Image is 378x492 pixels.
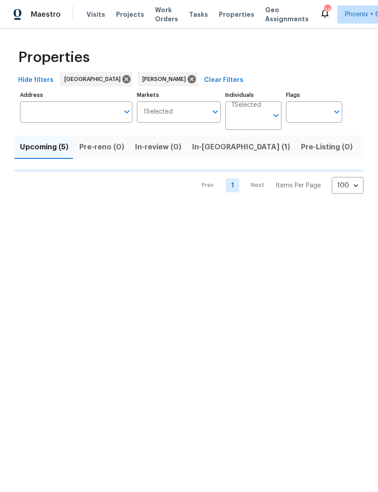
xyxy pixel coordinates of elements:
span: Pre-Listing (0) [301,141,353,153]
a: Goto page 1 [226,178,239,192]
label: Flags [286,92,342,98]
span: Work Orders [155,5,178,24]
span: Properties [18,53,90,62]
span: Pre-reno (0) [79,141,124,153]
button: Open [270,109,282,122]
label: Markets [137,92,221,98]
span: In-review (0) [135,141,181,153]
label: Individuals [225,92,281,98]
span: 1 Selected [143,108,173,116]
button: Open [209,105,222,118]
p: Items Per Page [276,181,321,190]
button: Hide filters [15,72,57,89]
span: Tasks [189,11,208,18]
button: Open [121,105,133,118]
span: Clear Filters [204,75,243,86]
div: 100 [332,174,363,197]
nav: Pagination Navigation [193,177,363,194]
span: Geo Assignments [265,5,309,24]
span: [GEOGRAPHIC_DATA] [64,75,124,84]
span: Properties [219,10,254,19]
div: [GEOGRAPHIC_DATA] [60,72,132,86]
button: Clear Filters [200,72,247,89]
span: Upcoming (5) [20,141,68,153]
button: Open [330,105,343,118]
span: Visits [87,10,105,19]
span: [PERSON_NAME] [142,75,189,84]
div: [PERSON_NAME] [138,72,198,86]
span: In-[GEOGRAPHIC_DATA] (1) [192,141,290,153]
label: Address [20,92,132,98]
span: 1 Selected [232,101,261,109]
span: Hide filters [18,75,53,86]
span: Projects [116,10,144,19]
div: 34 [324,5,330,14]
span: Maestro [31,10,61,19]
